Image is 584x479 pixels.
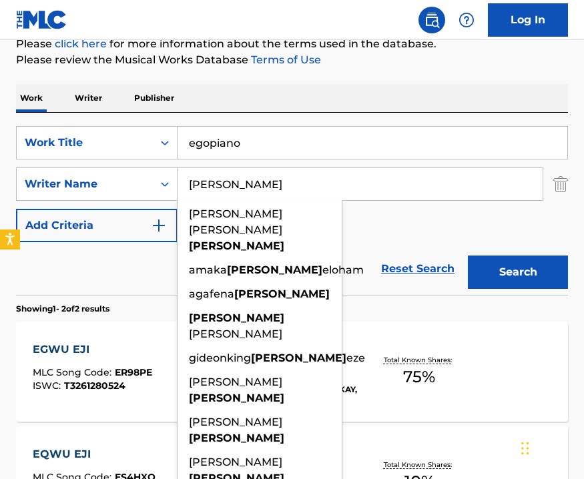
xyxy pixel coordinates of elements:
span: amaka [189,264,227,276]
a: EGWU EJIMLC Song Code:ER98PEISWC:T3261280524Writers (5)[PERSON_NAME] [PERSON_NAME] [PERSON_NAME],... [16,322,568,422]
strong: [PERSON_NAME] [189,392,284,404]
strong: [PERSON_NAME] [189,312,284,324]
strong: [PERSON_NAME] [189,239,284,252]
a: Terms of Use [248,53,321,66]
button: Search [468,256,568,289]
span: 75 % [403,365,435,389]
form: Search Form [16,126,568,296]
a: Public Search [418,7,445,33]
span: eloham [322,264,364,276]
span: [PERSON_NAME] [189,328,282,340]
p: Please review the Musical Works Database [16,52,568,68]
span: eze [346,352,365,364]
img: 9d2ae6d4665cec9f34b9.svg [151,217,167,233]
span: ISWC : [33,380,64,392]
span: [PERSON_NAME] [189,416,282,428]
strong: [PERSON_NAME] [251,352,346,364]
button: Add Criteria [16,209,178,242]
span: [PERSON_NAME] [189,456,282,468]
p: Total Known Shares: [384,355,455,365]
p: Work [16,84,47,112]
p: Publisher [130,84,178,112]
strong: [PERSON_NAME] [227,264,322,276]
span: gideonking [189,352,251,364]
a: Reset Search [374,254,461,284]
div: Writer Name [25,176,145,192]
a: Log In [488,3,568,37]
p: Please for more information about the terms used in the database. [16,36,568,52]
p: Writer [71,84,106,112]
span: agafena [189,288,234,300]
span: T3261280524 [64,380,125,392]
img: MLC Logo [16,10,67,29]
a: click here [55,37,107,50]
span: [PERSON_NAME] [189,376,282,388]
div: Help [453,7,480,33]
span: [PERSON_NAME] [PERSON_NAME] [189,207,282,236]
strong: [PERSON_NAME] [189,432,284,444]
img: help [459,12,475,28]
iframe: Chat Widget [517,415,584,479]
div: EGWU EJI [33,342,152,358]
span: ER98PE [115,366,152,378]
p: Total Known Shares: [384,460,455,470]
img: Delete Criterion [553,167,568,201]
div: Work Title [25,135,145,151]
div: Drag [521,428,529,468]
div: EQWU EJI [33,446,156,462]
span: MLC Song Code : [33,366,115,378]
p: Showing 1 - 2 of 2 results [16,303,109,315]
img: search [424,12,440,28]
strong: [PERSON_NAME] [234,288,330,300]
